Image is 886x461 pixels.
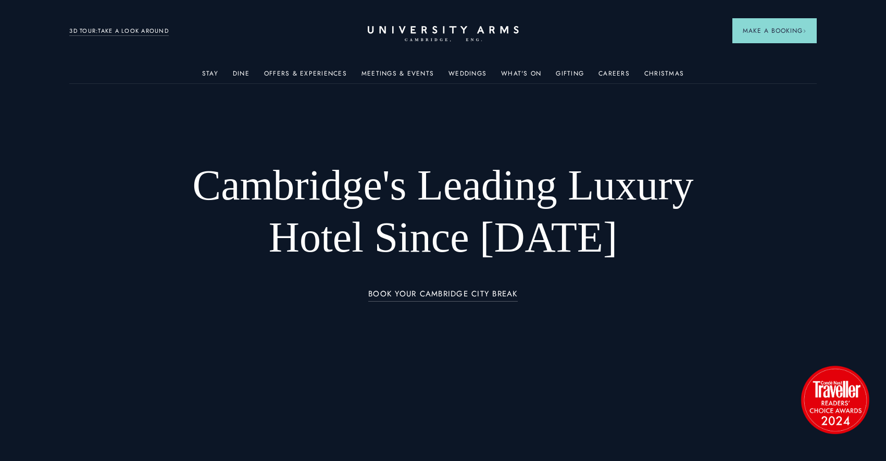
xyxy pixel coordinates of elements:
[501,70,541,83] a: What's On
[556,70,584,83] a: Gifting
[644,70,684,83] a: Christmas
[69,27,169,36] a: 3D TOUR:TAKE A LOOK AROUND
[361,70,434,83] a: Meetings & Events
[264,70,347,83] a: Offers & Experiences
[368,26,519,42] a: Home
[803,29,806,33] img: Arrow icon
[598,70,630,83] a: Careers
[368,290,518,302] a: BOOK YOUR CAMBRIDGE CITY BREAK
[202,70,218,83] a: Stay
[233,70,249,83] a: Dine
[448,70,486,83] a: Weddings
[165,159,721,264] h1: Cambridge's Leading Luxury Hotel Since [DATE]
[743,26,806,35] span: Make a Booking
[796,360,874,439] img: image-2524eff8f0c5d55edbf694693304c4387916dea5-1501x1501-png
[732,18,817,43] button: Make a BookingArrow icon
